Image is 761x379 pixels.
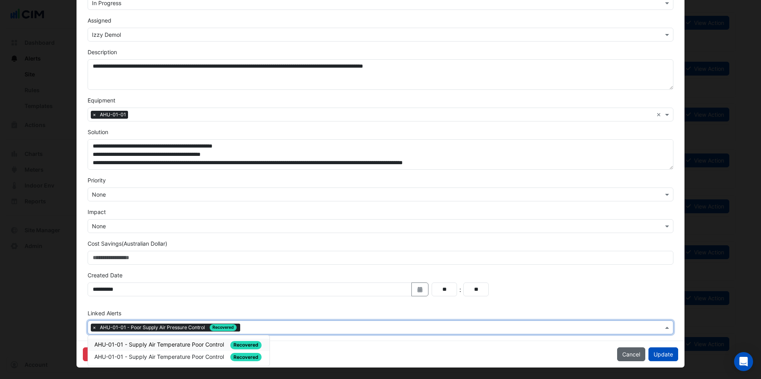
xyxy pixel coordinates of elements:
[88,96,115,104] label: Equipment
[463,282,489,296] input: Minutes
[98,111,128,119] span: AHU-01-01
[230,353,262,361] span: Recovered
[94,353,226,360] span: AHU-01-01 - Supply Air Temperature Poor Control
[617,347,645,361] button: Cancel
[91,324,98,332] span: ×
[88,176,106,184] label: Priority
[88,239,167,248] label: Cost Savings (Australian Dollar)
[734,352,753,371] div: Open Intercom Messenger
[88,48,117,56] label: Description
[100,324,207,331] span: AHU-01-01 - Poor Supply Air Pressure Control
[88,335,270,366] ng-dropdown-panel: Options list
[230,341,262,349] span: Recovered
[457,285,463,294] div: :
[656,110,663,119] span: Clear
[94,341,226,348] span: AHU-01-01 - Supply Air Temperature Poor Control
[88,128,108,136] label: Solution
[648,347,678,361] button: Update
[432,282,457,296] input: Hours
[83,347,113,361] button: Archive
[210,324,237,331] span: Recovered
[417,286,424,293] fa-icon: Select Date
[98,324,240,332] span: AHU-01-01 - Poor Supply Air Pressure Control
[88,309,121,317] label: Linked Alerts
[91,111,98,119] span: ×
[88,16,111,25] label: Assigned
[88,271,122,279] label: Created Date
[88,208,106,216] label: Impact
